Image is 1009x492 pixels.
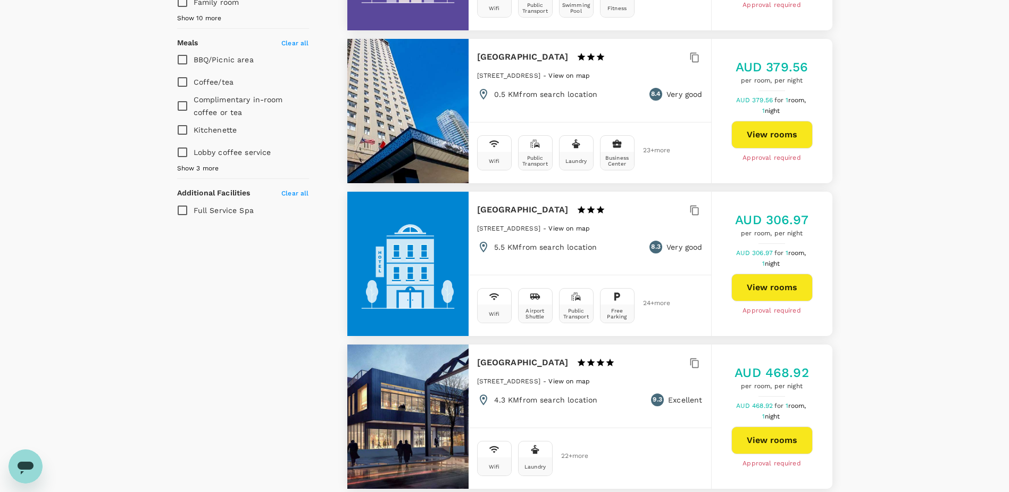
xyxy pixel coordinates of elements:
[743,153,801,163] span: Approval required
[521,155,550,167] div: Public Transport
[562,308,591,319] div: Public Transport
[765,260,780,267] span: night
[477,202,569,217] h6: [GEOGRAPHIC_DATA]
[731,274,813,301] button: View rooms
[668,395,702,405] p: Excellent
[477,355,569,370] h6: [GEOGRAPHIC_DATA]
[736,402,775,409] span: AUD 468.92
[666,242,702,252] p: Very good
[743,306,801,316] span: Approval required
[177,37,198,49] h6: Meals
[494,89,598,100] p: 0.5 KM from search location
[548,378,590,385] span: View on map
[788,249,806,257] span: room,
[489,464,500,470] div: Wifi
[607,5,627,11] div: Fitness
[565,158,587,164] div: Laundry
[477,50,569,64] h6: [GEOGRAPHIC_DATA]
[177,13,222,24] span: Show 10 more
[548,225,590,232] span: View on map
[788,402,806,409] span: room,
[731,427,813,454] button: View rooms
[477,378,540,385] span: [STREET_ADDRESS]
[736,96,775,104] span: AUD 379.56
[774,249,785,257] span: for
[643,147,659,154] span: 23 + more
[548,376,590,385] a: View on map
[653,395,662,405] span: 9.3
[194,206,254,215] span: Full Service Spa
[548,224,590,232] a: View on map
[477,225,540,232] span: [STREET_ADDRESS]
[543,72,548,79] span: -
[735,228,808,239] span: per room, per night
[774,96,785,104] span: for
[735,381,809,392] span: per room, per night
[543,225,548,232] span: -
[788,96,806,104] span: room,
[194,78,234,86] span: Coffee/tea
[194,55,254,64] span: BBQ/Picnic area
[489,5,500,11] div: Wifi
[561,453,577,460] span: 22 + more
[489,311,500,317] div: Wifi
[762,260,782,267] span: 1
[494,242,597,252] p: 5.5 KM from search location
[521,2,550,14] div: Public Transport
[548,71,590,79] a: View on map
[281,190,308,197] span: Clear all
[194,148,271,157] span: Lobby coffee service
[494,395,598,405] p: 4.3 KM from search location
[765,107,780,114] span: night
[786,402,808,409] span: 1
[743,458,801,469] span: Approval required
[489,158,500,164] div: Wifi
[194,95,283,117] span: Complimentary in-room coffee or tea
[731,121,813,149] button: View rooms
[177,187,251,199] h6: Additional Facilities
[736,76,808,86] span: per room, per night
[735,211,808,228] h5: AUD 306.97
[786,249,808,257] span: 1
[736,59,808,76] h5: AUD 379.56
[9,449,43,483] iframe: Button to launch messaging window
[603,155,632,167] div: Business Center
[543,378,548,385] span: -
[194,126,237,134] span: Kitchenette
[562,2,591,14] div: Swimming Pool
[762,413,782,420] span: 1
[477,72,540,79] span: [STREET_ADDRESS]
[548,72,590,79] span: View on map
[765,413,780,420] span: night
[735,364,809,381] h5: AUD 468.92
[666,89,702,100] p: Very good
[736,249,775,257] span: AUD 306.97
[762,107,782,114] span: 1
[786,96,808,104] span: 1
[643,300,659,307] span: 24 + more
[774,402,785,409] span: for
[603,308,632,319] div: Free Parking
[524,464,546,470] div: Laundry
[177,163,219,174] span: Show 3 more
[281,39,308,47] span: Clear all
[651,242,660,252] span: 8.3
[521,308,550,319] div: Airport Shuttle
[651,89,661,100] span: 8.4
